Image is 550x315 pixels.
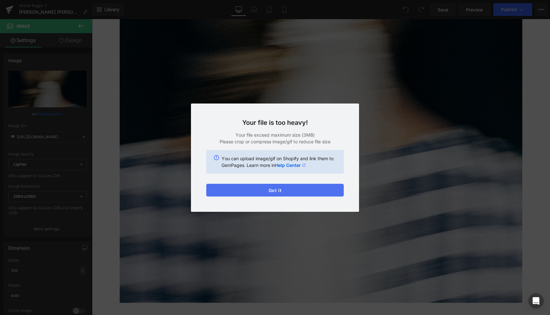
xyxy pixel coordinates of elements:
[206,138,344,145] p: Please crop or compress image/gif to reduce file size
[206,132,344,138] p: Your file exceed maximum size (3MB)
[206,184,344,197] button: Got it
[275,162,306,168] a: Help Center
[528,293,544,309] div: Open Intercom Messenger
[206,119,344,126] h3: Your file is too heavy!
[222,155,336,168] p: You can upload image/gif on Shopify and link them to GemPages. Learn more in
